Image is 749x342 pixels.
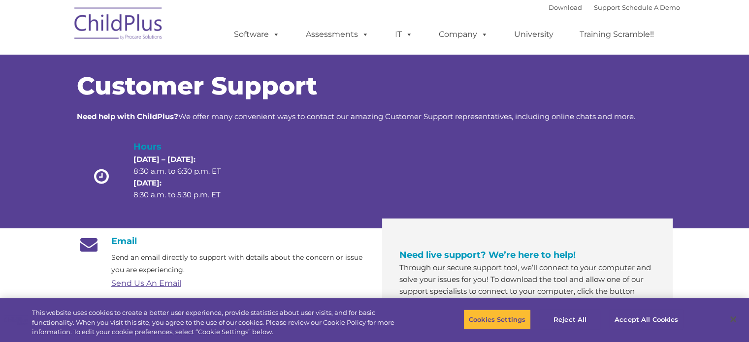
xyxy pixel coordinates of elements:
[77,71,317,101] span: Customer Support
[296,25,379,44] a: Assessments
[504,25,563,44] a: University
[133,178,162,187] strong: [DATE]:
[69,0,168,50] img: ChildPlus by Procare Solutions
[133,140,238,154] h4: Hours
[77,236,367,247] h4: Email
[570,25,664,44] a: Training Scramble!!
[622,3,680,11] a: Schedule A Demo
[133,154,238,201] p: 8:30 a.m. to 6:30 p.m. ET 8:30 a.m. to 5:30 p.m. ET
[385,25,423,44] a: IT
[429,25,498,44] a: Company
[399,249,576,260] span: Need live support? We’re here to help!
[111,251,367,276] p: Send an email directly to support with details about the concern or issue you are experiencing.
[32,308,412,337] div: This website uses cookies to create a better user experience, provide statistics about user visit...
[77,112,635,121] span: We offer many convenient ways to contact our amazing Customer Support representatives, including ...
[594,3,620,11] a: Support
[539,309,601,330] button: Reject All
[609,309,684,330] button: Accept All Cookies
[549,3,582,11] a: Download
[224,25,290,44] a: Software
[111,279,181,288] a: Send Us An Email
[549,3,680,11] font: |
[77,112,178,121] strong: Need help with ChildPlus?
[133,155,195,164] strong: [DATE] – [DATE]:
[722,309,744,330] button: Close
[399,262,655,321] p: Through our secure support tool, we’ll connect to your computer and solve your issues for you! To...
[463,309,531,330] button: Cookies Settings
